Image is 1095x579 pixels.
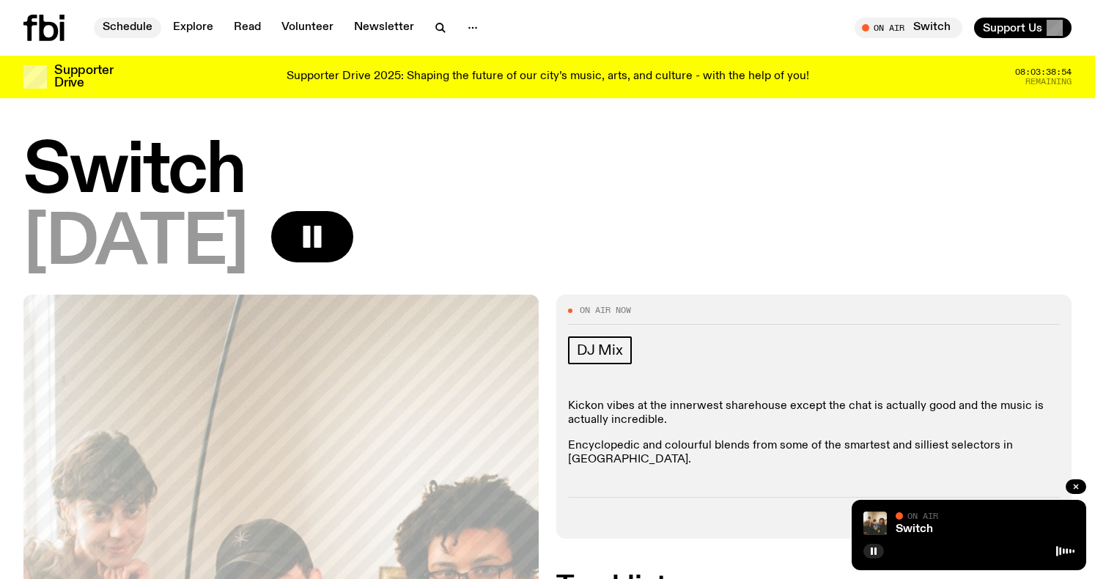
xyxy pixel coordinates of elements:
[287,70,809,84] p: Supporter Drive 2025: Shaping the future of our city’s music, arts, and culture - with the help o...
[568,336,632,364] a: DJ Mix
[1015,68,1072,76] span: 08:03:38:54
[855,18,962,38] button: On AirSwitch
[580,306,631,314] span: On Air Now
[577,342,623,358] span: DJ Mix
[54,64,113,89] h3: Supporter Drive
[983,21,1042,34] span: Support Us
[345,18,423,38] a: Newsletter
[863,512,887,535] img: A warm film photo of the switch team sitting close together. from left to right: Cedar, Lau, Sand...
[164,18,222,38] a: Explore
[974,18,1072,38] button: Support Us
[907,511,938,520] span: On Air
[94,18,161,38] a: Schedule
[1025,78,1072,86] span: Remaining
[896,523,933,535] a: Switch
[23,211,248,277] span: [DATE]
[568,399,1060,427] p: Kickon vibes at the innerwest sharehouse except the chat is actually good and the music is actual...
[23,139,1072,205] h1: Switch
[568,439,1060,482] p: Encyclopedic and colourful blends from some of the smartest and silliest selectors in [GEOGRAPHIC...
[273,18,342,38] a: Volunteer
[225,18,270,38] a: Read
